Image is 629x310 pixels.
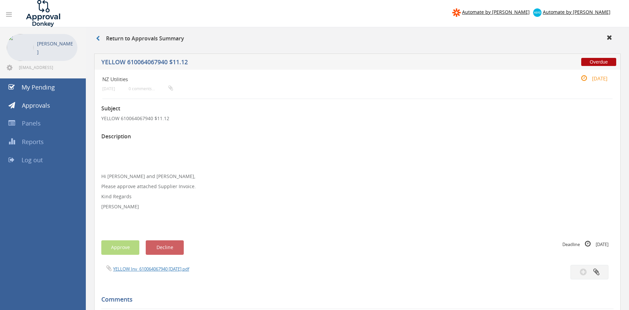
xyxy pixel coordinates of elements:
span: My Pending [22,83,55,91]
p: Kind Regards [101,193,614,200]
span: [EMAIL_ADDRESS][DOMAIN_NAME] [19,65,76,70]
span: Automate by [PERSON_NAME] [462,9,530,15]
span: Reports [22,138,44,146]
span: Automate by [PERSON_NAME] [543,9,610,15]
span: Overdue [581,58,616,66]
button: Decline [146,240,184,255]
h3: Return to Approvals Summary [96,36,184,42]
h4: NZ Utilities [102,76,527,82]
small: 0 comments... [129,86,173,91]
p: Please approve attached Supplier Invoice. [101,183,614,190]
a: YELLOW Inv_610064067940 [DATE].pdf [113,266,189,272]
small: [DATE] [102,86,115,91]
span: Approvals [22,101,50,109]
p: [PERSON_NAME] [101,203,614,210]
img: xero-logo.png [533,8,541,17]
img: zapier-logomark.png [452,8,461,17]
span: Panels [22,119,41,127]
small: Deadline [DATE] [562,240,608,248]
h3: Description [101,134,614,140]
h5: YELLOW 610064067940 $11.12 [101,59,461,67]
p: YELLOW 610064067940 $11.12 [101,115,614,122]
span: Log out [22,156,43,164]
small: [DATE] [574,75,607,82]
p: Hi [PERSON_NAME] and [PERSON_NAME], [101,173,614,180]
h5: Comments [101,296,608,303]
p: [PERSON_NAME] [37,39,74,56]
button: Approve [101,240,139,255]
h3: Subject [101,106,614,112]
